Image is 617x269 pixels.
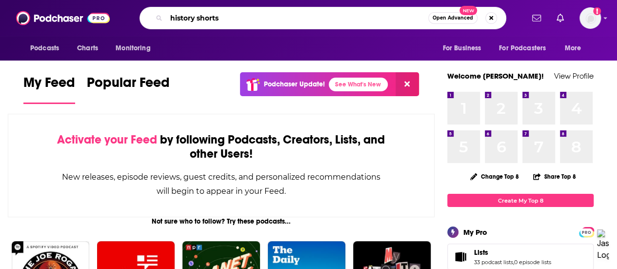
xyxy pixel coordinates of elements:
[264,80,325,88] p: Podchaser Update!
[528,10,545,26] a: Show notifications dropdown
[77,41,98,55] span: Charts
[57,170,385,198] div: New releases, episode reviews, guest credits, and personalized recommendations will begin to appe...
[433,16,473,21] span: Open Advanced
[580,228,592,236] span: PRO
[514,259,551,266] a: 0 episode lists
[533,167,577,186] button: Share Top 8
[579,7,601,29] button: Show profile menu
[436,39,493,58] button: open menu
[428,12,478,24] button: Open AdvancedNew
[474,259,513,266] a: 33 podcast lists
[71,39,104,58] a: Charts
[493,39,560,58] button: open menu
[553,10,568,26] a: Show notifications dropdown
[558,39,594,58] button: open menu
[23,74,75,97] span: My Feed
[459,6,477,15] span: New
[565,41,581,55] span: More
[139,7,506,29] div: Search podcasts, credits, & more...
[166,10,428,26] input: Search podcasts, credits, & more...
[579,7,601,29] img: User Profile
[109,39,163,58] button: open menu
[16,9,110,27] img: Podchaser - Follow, Share and Rate Podcasts
[580,228,592,235] a: PRO
[23,39,72,58] button: open menu
[499,41,546,55] span: For Podcasters
[57,132,157,147] span: Activate your Feed
[554,71,594,81] a: View Profile
[23,74,75,104] a: My Feed
[474,248,551,257] a: Lists
[87,74,170,104] a: Popular Feed
[579,7,601,29] span: Logged in as RebRoz5
[463,228,487,237] div: My Pro
[442,41,481,55] span: For Business
[447,194,594,207] a: Create My Top 8
[329,78,388,91] a: See What's New
[8,217,435,226] div: Not sure who to follow? Try these podcasts...
[116,41,150,55] span: Monitoring
[87,74,170,97] span: Popular Feed
[30,41,59,55] span: Podcasts
[451,250,470,264] a: Lists
[447,71,544,81] a: Welcome [PERSON_NAME]!
[474,248,488,257] span: Lists
[57,133,385,161] div: by following Podcasts, Creators, Lists, and other Users!
[593,7,601,15] svg: Add a profile image
[464,170,525,183] button: Change Top 8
